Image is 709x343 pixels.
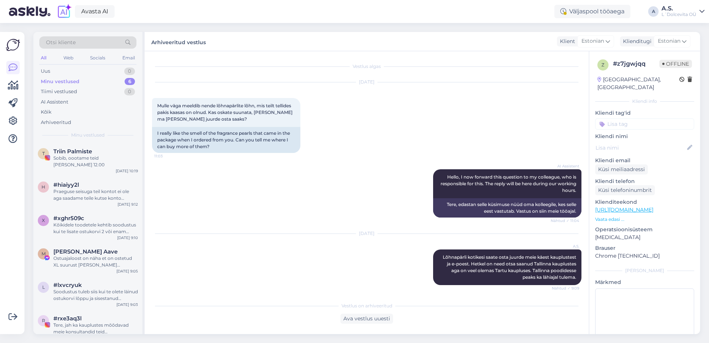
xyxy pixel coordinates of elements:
div: All [39,53,48,63]
div: [DATE] [152,79,581,85]
span: #hiaiyy2l [53,182,79,188]
img: Askly Logo [6,38,20,52]
span: #xghr509c [53,215,84,222]
span: l [42,284,45,290]
div: # z7jgwjqq [613,59,659,68]
div: [DATE] 9:12 [118,202,138,207]
span: AI Assistent [551,163,579,169]
span: Triin Palmiste [53,148,92,155]
a: A.S.L´Dolcevita OÜ [662,6,705,17]
div: [DATE] [152,230,581,237]
div: Väljaspool tööaega [554,5,630,18]
a: Avasta AI [75,5,115,18]
div: [DATE] 9:10 [117,235,138,241]
input: Lisa tag [595,118,694,130]
span: A.S. [551,244,579,249]
div: Kõikidele toodetele kehtib soodustus kui te lisate ostukorvi 2 või enam toodet ja kasutate soodus... [53,222,138,235]
div: Arhiveeritud [41,119,71,126]
a: [URL][DOMAIN_NAME] [595,206,653,213]
span: h [42,184,45,190]
div: Tere, jah ka kauplustes mõõdavad meie konsultandid teid [PERSON_NAME] sobitavad teile rinnahoidja... [53,322,138,335]
span: Nähtud ✓ 11:04 [551,218,579,223]
p: [MEDICAL_DATA] [595,233,694,241]
div: Tiimi vestlused [41,88,77,95]
div: A.S. [662,6,696,12]
div: Tere, edastan selle küsimuse nüüd oma kolleegile, kes selle eest vastutab. Vastus on siin meie tö... [433,198,581,218]
span: Nähtud ✓ 9:09 [551,285,579,291]
p: Operatsioonisüsteem [595,226,694,233]
div: Web [62,53,75,63]
div: Küsi meiliaadressi [595,164,648,174]
p: Kliendi tag'id [595,109,694,117]
div: Küsi telefoninumbrit [595,185,655,195]
p: Klienditeekond [595,198,694,206]
p: Kliendi telefon [595,177,694,185]
div: [GEOGRAPHIC_DATA], [GEOGRAPHIC_DATA] [597,76,679,91]
span: r [42,318,45,323]
div: Sobib, oootame teid [PERSON_NAME] 12.00 [53,155,138,168]
div: AI Assistent [41,98,68,106]
div: Klient [557,37,575,45]
p: Märkmed [595,278,694,286]
div: Klienditugi [620,37,652,45]
span: Mulle väga meeldib nende lõhnapärlite lõhn, mis teilt tellides pakis kaasas on olnud. Kas oskate ... [157,103,294,122]
div: Ava vestlus uuesti [340,314,393,324]
span: Offline [659,60,692,68]
span: T [42,151,45,156]
div: 6 [125,78,135,85]
div: 0 [124,68,135,75]
div: Email [121,53,136,63]
div: Minu vestlused [41,78,79,85]
span: Vestlus on arhiveeritud [342,303,392,309]
p: Vaata edasi ... [595,216,694,223]
span: #lxvcryuk [53,282,82,288]
div: Kõik [41,108,52,116]
div: Kliendi info [595,98,694,105]
span: Estonian [658,37,680,45]
span: z [601,62,604,68]
div: L´Dolcevita OÜ [662,12,696,17]
div: [DATE] 10:19 [116,168,138,174]
div: I really like the smell of the fragrance pearls that came in the package when I ordered from you.... [152,127,300,153]
input: Lisa nimi [596,144,686,152]
img: explore-ai [56,4,72,19]
span: Estonian [581,37,604,45]
p: Brauser [595,244,694,252]
div: Ostuajaloost on näha et on ostetud XL suurust [PERSON_NAME] püksikuid (MyPantie pakkumised 3=24 j... [53,255,138,268]
div: A [648,6,659,17]
div: Vestlus algas [152,63,581,70]
span: 11:03 [154,153,182,159]
span: Merle Aave [53,248,118,255]
span: M [42,251,46,257]
span: Minu vestlused [71,132,105,138]
span: x [42,218,45,223]
div: [PERSON_NAME] [595,267,694,274]
div: 0 [124,88,135,95]
p: Kliendi nimi [595,133,694,140]
span: #rxe3aq3l [53,315,82,322]
span: Otsi kliente [46,39,76,46]
div: [DATE] 9:03 [116,302,138,307]
p: Kliendi email [595,157,694,164]
span: Hello, I now forward this question to my colleague, who is responsible for this. The reply will b... [441,174,577,193]
p: Chrome [TECHNICAL_ID] [595,252,694,260]
span: Lõhnapärli kotikesi saate osta juurde meie käest kauplustest ja e-poest. Hetkel on need otsa saan... [443,254,577,280]
div: Soodustus tuleb siis kui te olete läinud ostukorvi lõppu ja sisestanud sooduskoodi lahtrisse BDAY30 [53,288,138,302]
label: Arhiveeritud vestlus [151,36,206,46]
div: Uus [41,68,50,75]
div: Praeguse seisuga teil kontot ei ole aga saadame teile kutse konto loomiseks. Saate sealt konto ki... [53,188,138,202]
div: Socials [89,53,107,63]
div: [DATE] 9:05 [116,268,138,274]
